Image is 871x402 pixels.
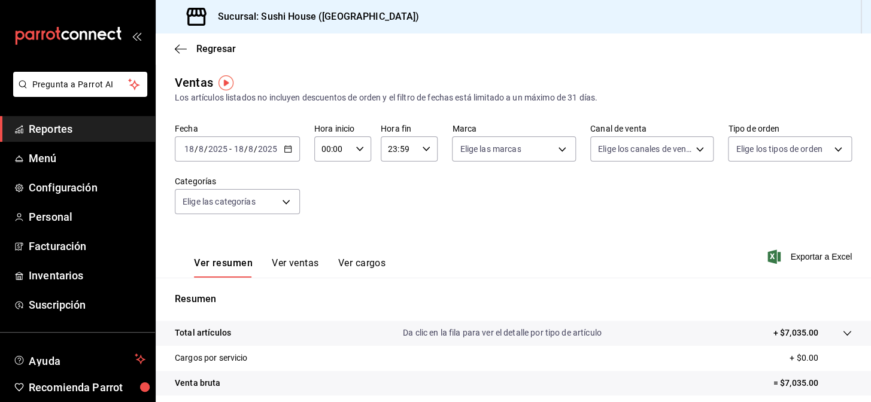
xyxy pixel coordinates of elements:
[254,144,257,154] span: /
[196,43,236,54] span: Regresar
[233,144,244,154] input: --
[770,249,852,264] button: Exportar a Excel
[338,257,386,278] button: Ver cargos
[175,377,220,389] p: Venta bruta
[29,379,145,395] span: Recomienda Parrot
[773,327,818,339] p: + $7,035.00
[598,143,692,155] span: Elige los canales de venta
[452,124,576,133] label: Marca
[175,327,231,339] p: Total artículos
[175,124,300,133] label: Fecha
[29,352,130,366] span: Ayuda
[32,78,129,91] span: Pregunta a Parrot AI
[198,144,204,154] input: --
[195,144,198,154] span: /
[218,75,233,90] img: Tooltip marker
[314,124,371,133] label: Hora inicio
[773,377,852,389] p: = $7,035.00
[175,74,213,92] div: Ventas
[29,121,145,137] span: Reportes
[132,31,141,41] button: open_drawer_menu
[248,144,254,154] input: --
[381,124,438,133] label: Hora fin
[272,257,319,278] button: Ver ventas
[29,150,145,166] span: Menú
[244,144,247,154] span: /
[736,143,822,155] span: Elige los tipos de orden
[590,124,714,133] label: Canal de venta
[29,179,145,196] span: Configuración
[208,10,419,24] h3: Sucursal: Sushi House ([GEOGRAPHIC_DATA])
[229,144,232,154] span: -
[790,352,852,364] p: + $0.00
[29,238,145,254] span: Facturación
[13,72,147,97] button: Pregunta a Parrot AI
[29,267,145,284] span: Inventarios
[175,352,248,364] p: Cargos por servicio
[29,209,145,225] span: Personal
[194,257,386,278] div: navigation tabs
[29,297,145,313] span: Suscripción
[175,292,852,306] p: Resumen
[175,43,236,54] button: Regresar
[194,257,253,278] button: Ver resumen
[175,92,852,104] div: Los artículos listados no incluyen descuentos de orden y el filtro de fechas está limitado a un m...
[257,144,278,154] input: ----
[8,87,147,99] a: Pregunta a Parrot AI
[208,144,228,154] input: ----
[728,124,852,133] label: Tipo de orden
[460,143,521,155] span: Elige las marcas
[204,144,208,154] span: /
[184,144,195,154] input: --
[403,327,602,339] p: Da clic en la fila para ver el detalle por tipo de artículo
[175,177,300,185] label: Categorías
[183,196,256,208] span: Elige las categorías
